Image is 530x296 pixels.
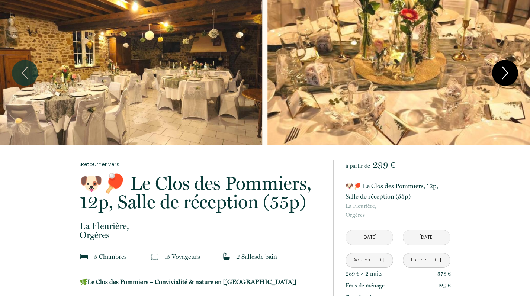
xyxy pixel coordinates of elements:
[430,254,434,266] a: -
[438,281,451,290] p: 129 €
[381,254,385,266] a: +
[80,222,324,231] span: La Fleurière,
[377,257,381,264] div: 10
[124,253,127,260] span: s
[236,251,277,262] p: 2 Salle de bain
[346,269,382,278] p: 289 € × 2 nuit
[164,251,200,262] p: 15 Voyageur
[353,257,370,264] div: Adultes
[94,251,127,262] p: 5 Chambre
[373,160,395,170] span: 299 €
[346,202,450,219] p: Orgères
[12,60,38,86] button: Previous
[197,253,200,260] span: s
[254,253,257,260] span: s
[346,281,385,290] p: Frais de ménage
[346,230,393,245] input: Arrivée
[372,254,376,266] a: -
[87,278,296,286] b: Le Clos des Pommiers – Convivialité & nature en [GEOGRAPHIC_DATA]
[151,253,158,260] img: guests
[403,230,450,245] input: Départ
[437,269,451,278] p: 578 €
[380,270,382,277] span: s
[80,174,324,211] p: 🐶🏓 Le Clos des Pommiers, 12p, Salle de réception (55p)
[411,257,428,264] div: Enfants
[434,257,438,264] div: 0
[80,222,324,239] p: Orgères
[80,277,324,287] p: 🌿
[346,181,450,202] p: 🐶🏓 Le Clos des Pommiers, 12p, Salle de réception (55p)
[492,60,518,86] button: Next
[438,254,443,266] a: +
[346,163,370,169] span: à partir de
[80,160,324,168] a: Retourner vers
[346,202,450,210] span: La Fleurière,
